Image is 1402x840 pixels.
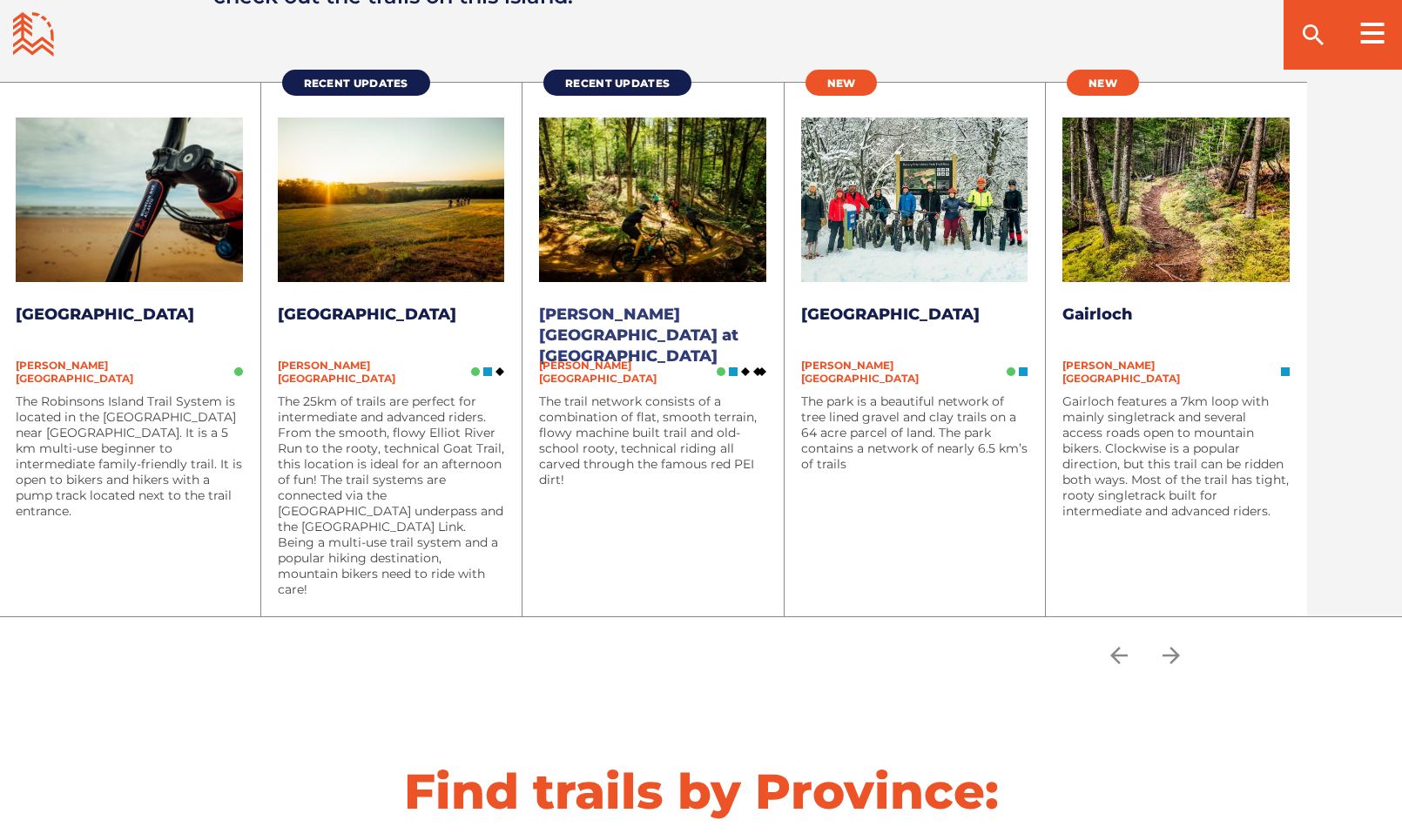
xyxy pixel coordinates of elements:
img: Blue Square [1281,367,1290,376]
img: Black Diamond [495,367,504,376]
ion-icon: search [1299,21,1327,49]
h2: Find trails by Province: [213,761,1189,822]
span: [PERSON_NAME][GEOGRAPHIC_DATA] [539,359,675,385]
span: [PERSON_NAME][GEOGRAPHIC_DATA] [16,359,152,385]
img: Green Circle [234,367,243,376]
img: Green Circle [1007,367,1015,376]
span: [PERSON_NAME][GEOGRAPHIC_DATA] [1062,359,1198,385]
a: Recent Updates [543,70,691,96]
a: [GEOGRAPHIC_DATA] [278,305,456,324]
span: [PERSON_NAME][GEOGRAPHIC_DATA] [801,359,937,385]
p: The 25km of trails are perfect for intermediate and advanced riders. From the smooth, flowy Ellio... [278,393,505,597]
a: [GEOGRAPHIC_DATA] [16,305,194,324]
a: [PERSON_NAME][GEOGRAPHIC_DATA] at [GEOGRAPHIC_DATA] [539,305,738,366]
a: Recent Updates [282,70,430,96]
img: Black Diamond [741,367,750,376]
img: Blue Square [483,367,492,376]
ion-icon: arrow forward [1158,642,1184,669]
span: Recent Updates [304,77,408,90]
p: The park is a beautiful network of tree lined gravel and clay trails on a 64 acre parcel of land.... [801,393,1028,472]
a: [GEOGRAPHIC_DATA] [801,305,980,324]
ion-icon: arrow back [1106,642,1132,669]
img: Double Black DIamond [753,367,766,376]
p: Gairloch features a 7km loop with mainly singletrack and several access roads open to mountain bi... [1062,393,1290,519]
img: Blue Square [1019,367,1028,376]
p: The trail network consists of a combination of flat, smooth terrain, flowy machine built trail an... [539,393,766,487]
img: Green Circle [717,367,725,376]
span: [PERSON_NAME][GEOGRAPHIC_DATA] [278,359,414,385]
a: New [1067,70,1139,96]
p: The Robinsons Island Trail System is located in the [GEOGRAPHIC_DATA] near [GEOGRAPHIC_DATA]. It ... [16,393,243,519]
span: New [1089,77,1117,90]
span: Recent Updates [565,77,670,90]
span: New [827,77,856,90]
a: Gairloch [1062,305,1133,324]
img: Green Circle [471,367,480,376]
a: New [805,70,878,96]
img: Blue Square [729,367,738,376]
